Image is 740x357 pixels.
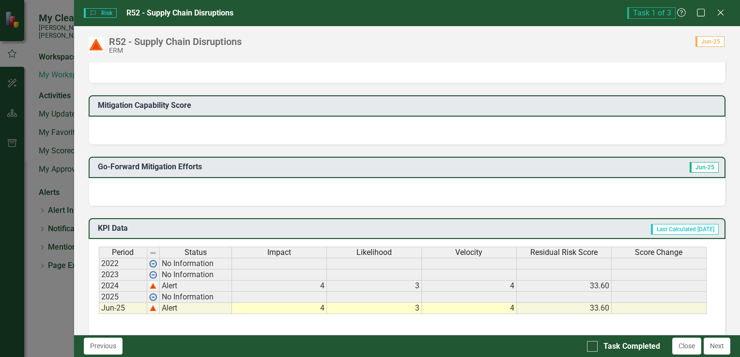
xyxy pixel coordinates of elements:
[530,248,598,257] span: Residual Risk Score
[99,269,147,281] td: 2023
[160,258,232,269] td: No Information
[98,101,720,110] h3: Mitigation Capability Score
[98,163,581,171] h3: Go-Forward Mitigation Efforts
[517,303,612,314] td: 33.60
[232,281,327,292] td: 4
[99,258,147,269] td: 2022
[651,224,719,235] span: Last Calculated [DATE]
[109,36,242,47] div: R52 - Supply Chain Disruptions
[99,292,147,303] td: 2025
[112,248,134,257] span: Period
[109,47,242,54] div: ERM
[603,341,660,352] div: Task Completed
[99,281,147,292] td: 2024
[84,338,123,355] button: Previous
[160,303,232,314] td: Alert
[704,338,730,355] button: Next
[160,269,232,281] td: No Information
[149,282,157,290] img: 2Q==
[160,292,232,303] td: No Information
[327,281,422,292] td: 3
[695,36,725,47] span: Jun-25
[422,281,517,292] td: 4
[267,248,291,257] span: Impact
[84,8,117,18] span: Risk
[690,162,719,173] span: Jun-25
[672,338,701,355] button: Close
[635,248,682,257] span: Score Change
[160,281,232,292] td: Alert
[149,271,157,279] img: wPkqUstsMhMTgAAAABJRU5ErkJggg==
[455,248,482,257] span: Velocity
[149,304,157,312] img: 2Q==
[517,281,612,292] td: 33.60
[185,248,207,257] span: Status
[98,224,287,233] h3: KPI Data
[627,7,676,19] span: Task 1 of 3
[232,303,327,314] td: 4
[149,249,157,257] img: 8DAGhfEEPCf229AAAAAElFTkSuQmCC
[89,37,104,52] img: Alert
[149,293,157,301] img: wPkqUstsMhMTgAAAABJRU5ErkJggg==
[126,8,233,17] span: R52 - Supply Chain Disruptions
[99,303,147,314] td: Jun-25
[422,303,517,314] td: 4
[327,303,422,314] td: 3
[149,260,157,268] img: wPkqUstsMhMTgAAAABJRU5ErkJggg==
[356,248,392,257] span: Likelihood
